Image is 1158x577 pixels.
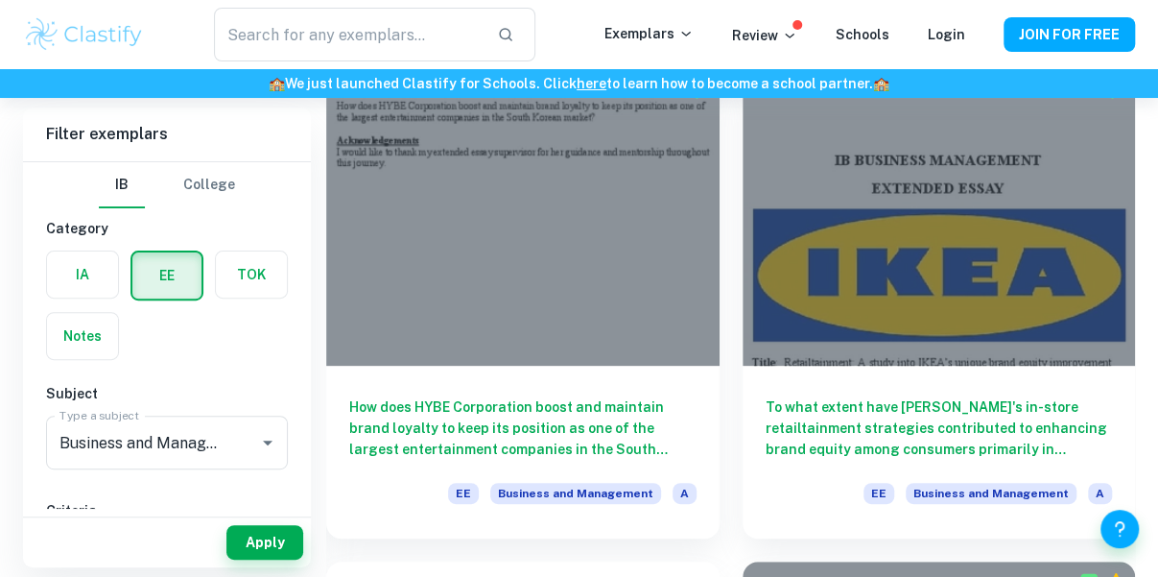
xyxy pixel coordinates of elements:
[448,483,479,504] span: EE
[1004,17,1135,52] button: JOIN FOR FREE
[23,15,145,54] img: Clastify logo
[928,27,965,42] a: Login
[490,483,661,504] span: Business and Management
[47,313,118,359] button: Notes
[226,525,303,560] button: Apply
[577,76,606,91] a: here
[673,483,697,504] span: A
[59,407,139,423] label: Type a subject
[99,162,145,208] button: IB
[766,397,1113,460] h6: To what extent have [PERSON_NAME]'s in-store retailtainment strategies contributed to enhancing b...
[47,252,118,298] button: IA
[1100,510,1139,548] button: Help and Feedback
[23,108,311,161] h6: Filter exemplars
[836,27,889,42] a: Schools
[183,162,235,208] button: College
[46,500,288,521] h6: Criteria
[269,76,285,91] span: 🏫
[349,397,697,460] h6: How does HYBE Corporation boost and maintain brand loyalty to keep its position as one of the lar...
[906,483,1076,504] span: Business and Management
[99,162,235,208] div: Filter type choice
[732,25,797,46] p: Review
[873,76,889,91] span: 🏫
[604,23,694,44] p: Exemplars
[254,429,281,456] button: Open
[1088,483,1112,504] span: A
[326,71,720,539] a: How does HYBE Corporation boost and maintain brand loyalty to keep its position as one of the lar...
[46,218,288,239] h6: Category
[863,483,894,504] span: EE
[743,71,1136,539] a: To what extent have [PERSON_NAME]'s in-store retailtainment strategies contributed to enhancing b...
[46,383,288,404] h6: Subject
[214,8,482,61] input: Search for any exemplars...
[4,73,1154,94] h6: We just launched Clastify for Schools. Click to learn how to become a school partner.
[216,252,287,298] button: TOK
[132,252,201,299] button: EE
